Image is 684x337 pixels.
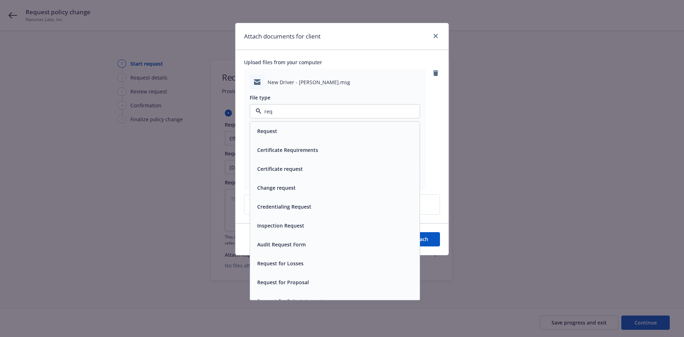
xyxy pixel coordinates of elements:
span: New Driver - [PERSON_NAME].msg [268,78,350,86]
span: Upload files from your computer [244,58,440,66]
span: Attach [412,236,428,242]
button: Audit Request Form [257,241,306,248]
div: Upload new files [244,194,440,215]
span: File type [250,94,270,101]
button: Attach [400,232,440,246]
button: Certificate Requirements [257,146,318,154]
button: Request for Reinstatement [257,297,323,305]
button: Inspection Request [257,222,304,229]
button: Change request [257,184,296,192]
input: Filter by keyword [261,108,405,115]
button: Request for Losses [257,260,304,267]
h1: Attach documents for client [244,32,321,41]
button: Request for Proposal [257,279,309,286]
button: Credentialing Request [257,203,311,210]
a: remove [431,69,440,77]
button: Certificate request [257,165,303,173]
a: close [431,32,440,40]
button: Request [257,127,277,135]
